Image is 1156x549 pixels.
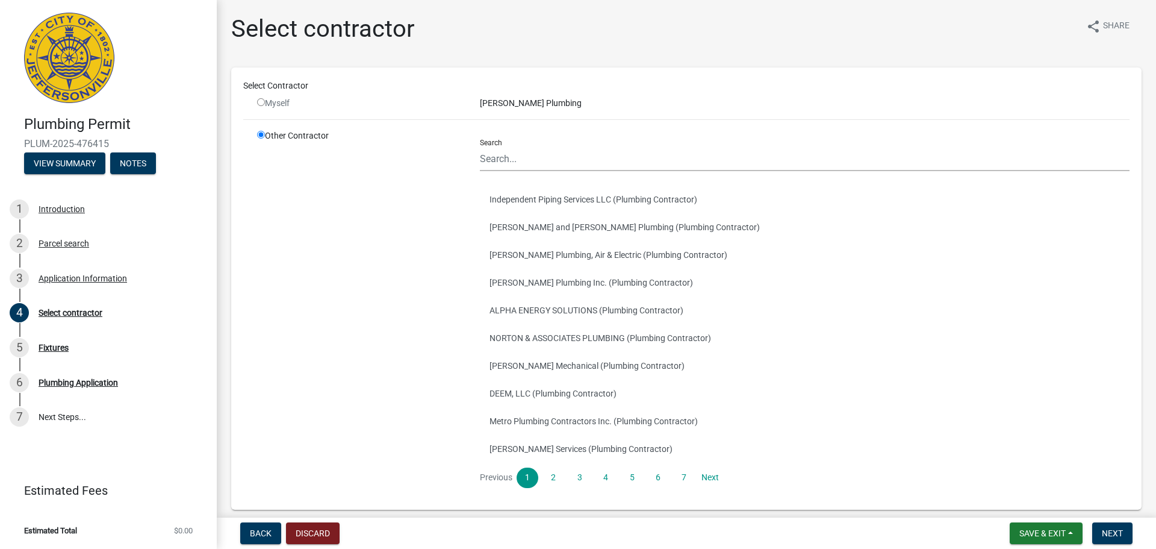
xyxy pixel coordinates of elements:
[39,239,89,248] div: Parcel search
[1103,19,1130,34] span: Share
[480,380,1130,407] button: DEEM, LLC (Plumbing Contractor)
[24,116,207,133] h4: Plumbing Permit
[257,97,462,110] div: Myself
[480,352,1130,380] button: [PERSON_NAME] Mechanical (Plumbing Contractor)
[174,527,193,535] span: $0.00
[39,309,102,317] div: Select contractor
[1102,529,1123,538] span: Next
[110,159,156,169] wm-modal-confirm: Notes
[480,146,1130,171] input: Search...
[480,186,1130,213] button: Independent Piping Services LLC (Plumbing Contractor)
[699,468,721,488] a: Next
[234,80,1139,92] div: Select Contractor
[621,468,642,488] a: 5
[39,274,127,283] div: Application Information
[240,522,281,544] button: Back
[10,407,29,427] div: 7
[480,468,1130,488] nav: Page navigation
[480,435,1130,463] button: [PERSON_NAME] Services (Plumbing Contractor)
[231,14,415,43] h1: Select contractor
[10,199,29,219] div: 1
[39,378,118,387] div: Plumbing Application
[1086,19,1101,34] i: share
[10,234,29,253] div: 2
[1010,522,1083,544] button: Save & Exit
[542,468,564,488] a: 2
[10,303,29,322] div: 4
[10,478,197,503] a: Estimated Fees
[10,338,29,357] div: 5
[24,138,193,149] span: PLUM-2025-476415
[517,468,538,488] a: 1
[480,296,1130,324] button: ALPHA ENERGY SOLUTIONS (Plumbing Contractor)
[110,152,156,174] button: Notes
[480,213,1130,241] button: [PERSON_NAME] and [PERSON_NAME] Plumbing (Plumbing Contractor)
[480,324,1130,352] button: NORTON & ASSOCIATES PLUMBING (Plumbing Contractor)
[595,468,617,488] a: 4
[24,159,105,169] wm-modal-confirm: Summary
[1092,522,1133,544] button: Next
[569,468,591,488] a: 3
[39,344,69,352] div: Fixtures
[480,241,1130,269] button: [PERSON_NAME] Plumbing, Air & Electric (Plumbing Contractor)
[471,97,1139,110] div: [PERSON_NAME] Plumbing
[286,522,340,544] button: Discard
[647,468,669,488] a: 6
[10,269,29,288] div: 3
[24,13,114,103] img: City of Jeffersonville, Indiana
[480,407,1130,435] button: Metro Plumbing Contractors Inc. (Plumbing Contractor)
[480,269,1130,296] button: [PERSON_NAME] Plumbing Inc. (Plumbing Contractor)
[24,152,105,174] button: View Summary
[10,373,29,392] div: 6
[39,205,85,213] div: Introduction
[248,130,471,498] div: Other Contractor
[1019,529,1066,538] span: Save & Exit
[673,468,695,488] a: 7
[250,529,272,538] span: Back
[1077,14,1139,38] button: shareShare
[24,527,77,535] span: Estimated Total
